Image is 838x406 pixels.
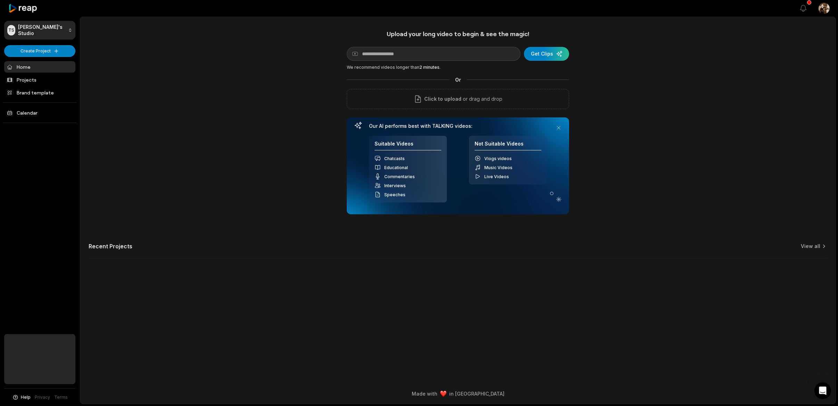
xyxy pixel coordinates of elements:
[484,174,509,179] span: Live Videos
[424,95,461,103] span: Click to upload
[384,156,405,161] span: Chatcasts
[450,76,467,83] span: Or
[475,141,541,151] h4: Not Suitable Videos
[18,24,65,36] p: [PERSON_NAME]'s Studio
[814,382,831,399] div: Open Intercom Messenger
[347,30,569,38] h1: Upload your long video to begin & see the magic!
[35,394,50,400] a: Privacy
[484,156,512,161] span: Vlogs videos
[4,61,75,73] a: Home
[347,64,569,71] div: We recommend videos longer than .
[4,45,75,57] button: Create Project
[384,192,405,197] span: Speeches
[524,47,569,61] button: Get Clips
[440,391,446,397] img: heart emoji
[4,107,75,118] a: Calendar
[384,183,406,188] span: Interviews
[461,95,502,103] p: or drag and drop
[7,25,15,35] div: TS
[4,74,75,85] a: Projects
[375,141,441,151] h4: Suitable Videos
[12,394,31,400] button: Help
[21,394,31,400] span: Help
[384,165,408,170] span: Educational
[89,243,132,250] h2: Recent Projects
[54,394,68,400] a: Terms
[484,165,512,170] span: Music Videos
[419,65,439,70] span: 2 minutes
[87,390,829,397] div: Made with in [GEOGRAPHIC_DATA]
[369,123,547,129] h3: Our AI performs best with TALKING videos:
[384,174,415,179] span: Commentaries
[4,87,75,98] a: Brand template
[801,243,820,250] a: View all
